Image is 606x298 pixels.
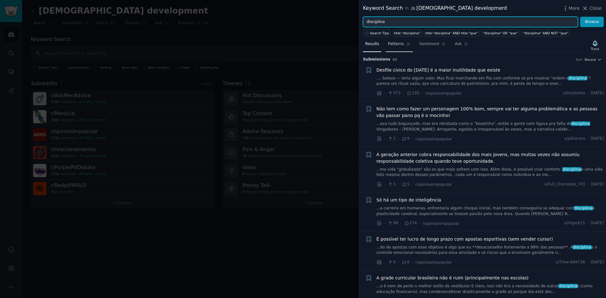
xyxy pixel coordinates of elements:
span: · [398,181,399,188]
span: u/Time-Ad4738 [556,260,585,265]
span: r/opiniaoimpopular [415,137,452,141]
span: · [587,260,589,265]
a: ...ava tudo bagunçado, mas era retratada como a “boazinha”, então a gente nem ligava pra falta de... [377,121,604,132]
span: · [398,259,399,266]
span: u/Full_Chocolate_703 [544,182,585,187]
span: 5 [388,182,395,187]
span: · [403,90,404,96]
span: · [587,220,589,226]
button: Recent [585,57,602,62]
a: A geração anterior cobra responsabilidade dos mais jovens, mas muitas vezes não assumiu responsab... [377,151,604,165]
div: Sort [576,57,583,62]
span: disciplina [573,245,592,249]
span: 0 [388,260,395,265]
span: · [384,90,385,96]
a: "disciplina" AND NOT "que" [521,29,570,37]
span: 195 [407,91,419,96]
div: title:"disciplina" [394,31,420,35]
button: Search Tips [363,29,390,37]
a: title:"disciplina" AND title:"que" [424,29,479,37]
span: More [569,5,580,12]
span: Search Tips [370,31,389,35]
span: u/higor615 [564,220,585,226]
span: disciplina [568,76,587,80]
span: · [587,91,589,96]
span: Results [365,41,379,47]
span: 9 [401,136,409,142]
span: r/opiniaoimpopular [423,221,459,226]
span: r/opiniaoimpopular [415,260,452,265]
div: title:"disciplina" AND title:"que" [425,31,478,35]
span: [DATE] [591,260,604,265]
span: 573 [388,91,401,96]
a: Ask [453,39,471,52]
span: [DATE] [591,220,604,226]
span: Submission s [363,57,390,62]
span: u/loryloreta [563,91,585,96]
span: r/opiniaoimpopular [425,91,462,96]
span: u/pikiarara [564,136,585,142]
a: Results [363,39,381,52]
span: · [412,136,413,142]
span: 6 [401,260,409,265]
span: [DATE] [591,182,604,187]
span: · [398,136,399,142]
a: "disciplina" OR "que" [481,29,519,37]
span: · [587,182,589,187]
div: Keyword Search [DEMOGRAPHIC_DATA] development [363,4,507,12]
span: disciplina [558,284,578,288]
button: Close [582,5,602,12]
span: Recent [585,57,596,62]
span: · [384,259,385,266]
div: "disciplina" OR "que" [483,31,518,35]
input: Try a keyword related to your business [363,17,578,27]
span: · [384,136,385,142]
span: 2 [388,136,395,142]
span: [DATE] [591,91,604,96]
a: ...do de apostas com esse objetivo é algo que eu **desaconselho fortemente a 99% das pessoas**. A... [377,245,604,256]
span: 5 [401,182,409,187]
span: · [412,259,413,266]
span: [DATE] [591,136,604,142]
a: É possível ter lucro de longo prazo com apostas esportivas (sem vender curso!) [377,236,553,242]
span: 90 [388,220,398,226]
span: Sentiment [419,41,439,47]
span: disciplina [562,167,581,172]
button: Track [589,39,602,52]
a: ...a carreira em humanas, enfrentaria algum choque inicial, mas também conseguiria se adequar com... [377,206,604,217]
div: Track [591,47,599,51]
span: 274 [404,220,417,226]
span: Ask [455,41,462,47]
button: More [562,5,580,12]
a: ...ma vida "globalizada" são os que mais sofrem com isso. Além disso, é possível criar conforto ,... [377,167,604,178]
button: Browse [580,17,604,27]
a: Só há um tipo de inteligência [377,197,441,203]
span: Patterns [388,41,404,47]
span: · [419,220,420,227]
span: · [412,181,413,188]
span: · [587,136,589,142]
span: · [384,181,385,188]
a: A grade curricular brasileira não é ruim (principalmente nas escolas) [377,275,529,281]
a: Patterns [386,39,413,52]
a: Desfile cívico do [DATE] é a maior inutilidade que existe [377,67,501,73]
a: ...o é nem de perto o melhor estilo de vestibular E claro, isso não tira a necessidade de outrasd... [377,283,604,295]
span: disciplina [574,206,593,210]
span: · [422,90,423,96]
span: r/opiniaoimpopular [415,182,452,187]
span: · [401,220,402,227]
a: ..., beleza — teria algum valor. Mas ficar marchando em fila com uniforme só pra mostrar “ordem e... [377,76,604,87]
a: Não tem como fazer um personagem 100% bom, sempre vai ter alguma problemática e as pessoas vão pa... [377,106,604,119]
span: disciplina [571,121,590,126]
a: Sentiment [417,39,448,52]
span: in [405,6,408,11]
span: 95 [393,58,397,61]
div: "disciplina" AND NOT "que" [523,31,568,35]
a: title:"disciplina" [393,29,422,37]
